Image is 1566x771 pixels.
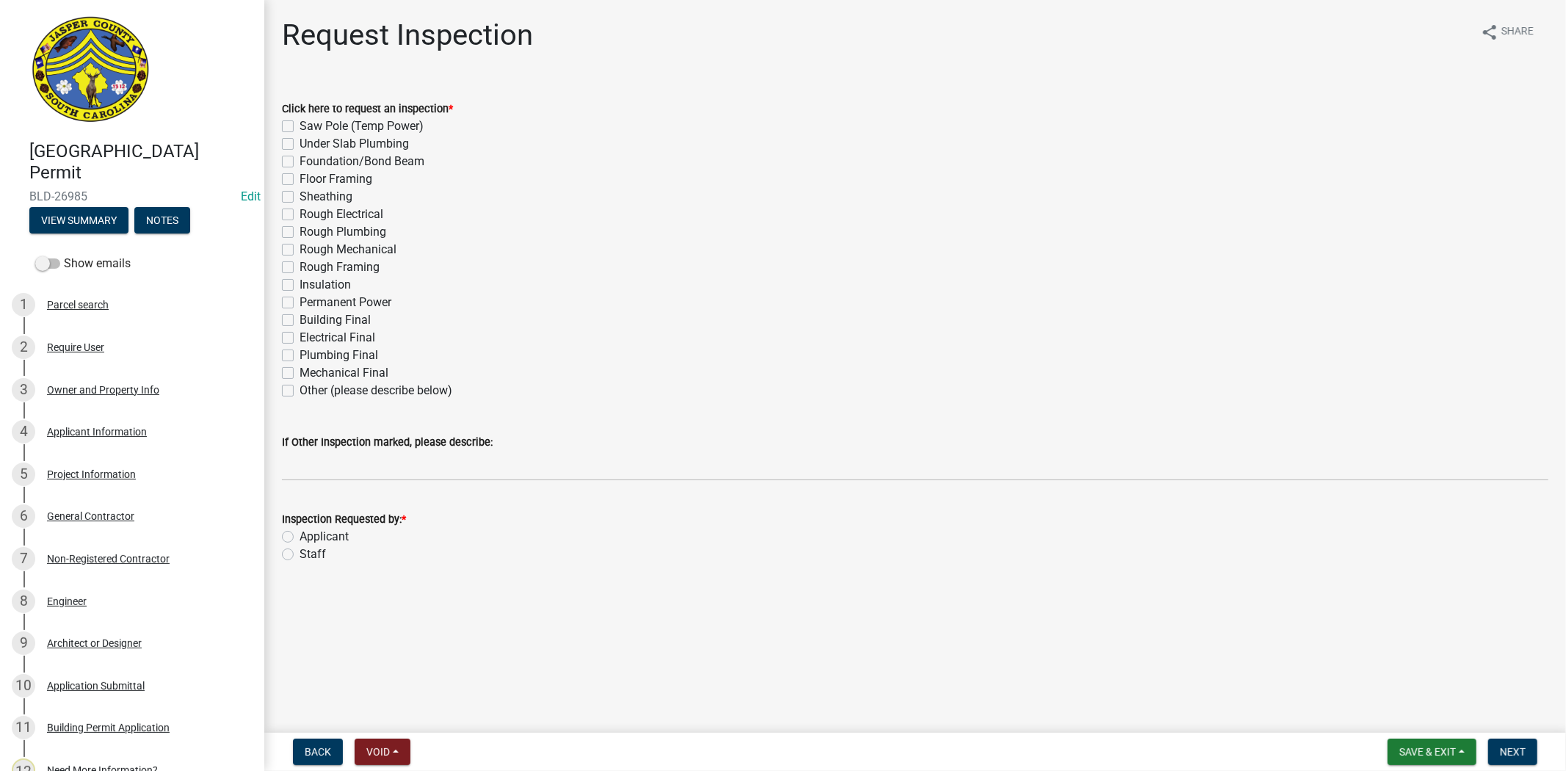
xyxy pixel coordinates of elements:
[1488,739,1537,765] button: Next
[29,189,235,203] span: BLD-26985
[300,188,352,206] label: Sheathing
[12,378,35,402] div: 3
[282,515,406,525] label: Inspection Requested by:
[47,638,142,648] div: Architect or Designer
[12,420,35,444] div: 4
[29,141,253,184] h4: [GEOGRAPHIC_DATA] Permit
[12,336,35,359] div: 2
[366,746,390,758] span: Void
[300,153,424,170] label: Foundation/Bond Beam
[47,427,147,437] div: Applicant Information
[293,739,343,765] button: Back
[1500,746,1526,758] span: Next
[300,546,326,563] label: Staff
[241,189,261,203] a: Edit
[282,104,453,115] label: Click here to request an inspection
[47,300,109,310] div: Parcel search
[355,739,410,765] button: Void
[47,681,145,691] div: Application Submittal
[12,504,35,528] div: 6
[241,189,261,203] wm-modal-confirm: Edit Application Number
[300,206,383,223] label: Rough Electrical
[47,385,159,395] div: Owner and Property Info
[12,674,35,698] div: 10
[47,596,87,607] div: Engineer
[1501,23,1534,41] span: Share
[29,207,128,234] button: View Summary
[300,223,386,241] label: Rough Plumbing
[12,293,35,316] div: 1
[12,590,35,613] div: 8
[300,258,380,276] label: Rough Framing
[300,294,391,311] label: Permanent Power
[47,342,104,352] div: Require User
[47,511,134,521] div: General Contractor
[1469,18,1545,46] button: shareShare
[300,347,378,364] label: Plumbing Final
[300,276,351,294] label: Insulation
[47,469,136,479] div: Project Information
[300,241,396,258] label: Rough Mechanical
[305,746,331,758] span: Back
[29,15,152,126] img: Jasper County, South Carolina
[282,438,493,448] label: If Other Inspection marked, please describe:
[29,215,128,227] wm-modal-confirm: Summary
[47,723,170,733] div: Building Permit Application
[134,207,190,234] button: Notes
[134,215,190,227] wm-modal-confirm: Notes
[1388,739,1476,765] button: Save & Exit
[12,547,35,571] div: 7
[1481,23,1498,41] i: share
[12,463,35,486] div: 5
[300,117,424,135] label: Saw Pole (Temp Power)
[300,170,372,188] label: Floor Framing
[1399,746,1456,758] span: Save & Exit
[35,255,131,272] label: Show emails
[12,631,35,655] div: 9
[47,554,170,564] div: Non-Registered Contractor
[300,329,375,347] label: Electrical Final
[300,364,388,382] label: Mechanical Final
[300,135,409,153] label: Under Slab Plumbing
[12,716,35,739] div: 11
[282,18,533,53] h1: Request Inspection
[300,382,452,399] label: Other (please describe below)
[300,528,349,546] label: Applicant
[300,311,371,329] label: Building Final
